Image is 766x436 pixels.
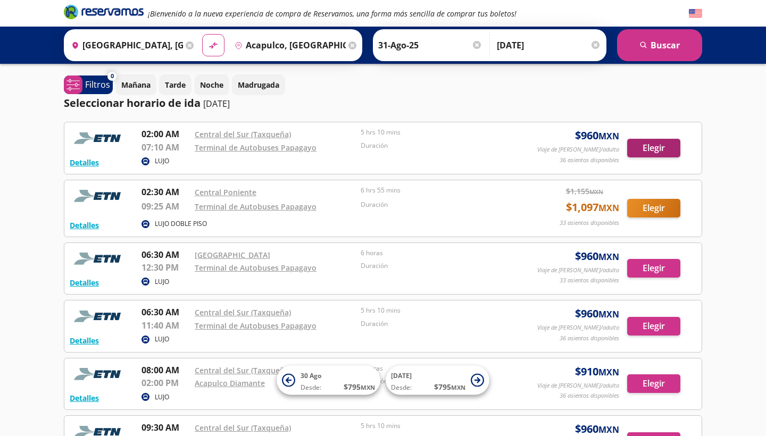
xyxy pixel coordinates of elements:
span: $ 1,097 [566,199,619,215]
button: Elegir [627,139,680,157]
span: 30 Ago [301,371,321,380]
img: RESERVAMOS [70,364,128,385]
p: 02:30 AM [141,186,189,198]
a: Terminal de Autobuses Papagayo [195,321,317,331]
p: LUJO [155,392,169,402]
p: Madrugada [238,79,279,90]
button: Noche [194,74,229,95]
p: 09:25 AM [141,200,189,213]
button: English [689,7,702,20]
small: MXN [598,130,619,142]
p: 09:30 AM [141,421,189,434]
p: Seleccionar horario de ida [64,95,201,111]
i: Brand Logo [64,4,144,20]
p: 6 horas [361,248,521,258]
p: Mañana [121,79,151,90]
small: MXN [451,383,465,391]
img: RESERVAMOS [70,306,128,327]
p: [DATE] [203,97,230,110]
p: LUJO [155,277,169,287]
p: 36 asientos disponibles [560,391,619,400]
p: 5 hrs 10 mins [361,306,521,315]
button: Elegir [627,259,680,278]
p: 5 hrs 10 mins [361,128,521,137]
a: Central del Sur (Taxqueña) [195,307,291,317]
p: 08:00 AM [141,364,189,376]
p: Viaje de [PERSON_NAME]/adulto [537,323,619,332]
small: MXN [361,383,375,391]
a: Central del Sur (Taxqueña) [195,423,291,433]
span: Desde: [391,383,412,392]
button: Elegir [627,374,680,393]
p: 36 asientos disponibles [560,334,619,343]
button: 30 AgoDesde:$795MXN [277,366,380,395]
button: Detalles [70,220,99,231]
input: Opcional [497,32,601,58]
a: Terminal de Autobuses Papagayo [195,202,317,212]
a: Central del Sur (Taxqueña) [195,365,291,375]
p: 33 asientos disponibles [560,219,619,228]
small: MXN [598,366,619,378]
button: Buscar [617,29,702,61]
button: 0Filtros [64,76,113,94]
button: Elegir [627,317,680,336]
p: 07:10 AM [141,141,189,154]
img: RESERVAMOS [70,248,128,270]
small: MXN [589,188,603,196]
p: 11:40 AM [141,319,189,332]
p: LUJO [155,156,169,166]
a: Terminal de Autobuses Papagayo [195,142,317,153]
span: [DATE] [391,371,412,380]
span: $ 960 [575,306,619,322]
p: Tarde [165,79,186,90]
small: MXN [598,251,619,263]
img: RESERVAMOS [70,186,128,207]
p: Noche [200,79,223,90]
a: Brand Logo [64,4,144,23]
em: ¡Bienvenido a la nueva experiencia de compra de Reservamos, una forma más sencilla de comprar tus... [148,9,517,19]
button: Elegir [627,199,680,217]
p: Duración [361,319,521,329]
p: 6 hrs 55 mins [361,186,521,195]
a: Central Poniente [195,187,256,197]
img: RESERVAMOS [70,128,128,149]
button: Detalles [70,277,99,288]
small: MXN [598,202,619,214]
a: Terminal de Autobuses Papagayo [195,263,317,273]
p: 02:00 AM [141,128,189,140]
p: LUJO DOBLE PISO [155,219,207,229]
p: 12:30 PM [141,261,189,274]
button: Tarde [159,74,191,95]
button: Mañana [115,74,156,95]
a: Acapulco Diamante [195,378,265,388]
p: LUJO [155,334,169,344]
button: Madrugada [232,74,285,95]
input: Buscar Origen [67,32,183,58]
span: $ 960 [575,248,619,264]
input: Elegir Fecha [378,32,482,58]
p: Duración [361,200,521,209]
input: Buscar Destino [230,32,346,58]
button: Detalles [70,335,99,346]
p: Viaje de [PERSON_NAME]/adulto [537,381,619,390]
span: $ 1,155 [566,186,603,197]
p: Viaje de [PERSON_NAME]/adulto [537,266,619,275]
small: MXN [598,424,619,435]
span: $ 795 [344,381,375,392]
p: Duración [361,141,521,150]
button: Detalles [70,157,99,168]
span: $ 960 [575,128,619,144]
p: 36 asientos disponibles [560,156,619,165]
p: 02:00 PM [141,376,189,389]
p: 06:30 AM [141,248,189,261]
button: Detalles [70,392,99,404]
p: 5 hrs 10 mins [361,421,521,431]
p: 6 horas [361,364,521,373]
span: $ 910 [575,364,619,380]
p: Filtros [85,78,110,91]
span: $ 795 [434,381,465,392]
a: Central del Sur (Taxqueña) [195,129,291,139]
p: Duración [361,261,521,271]
p: 06:30 AM [141,306,189,318]
p: Viaje de [PERSON_NAME]/adulto [537,145,619,154]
